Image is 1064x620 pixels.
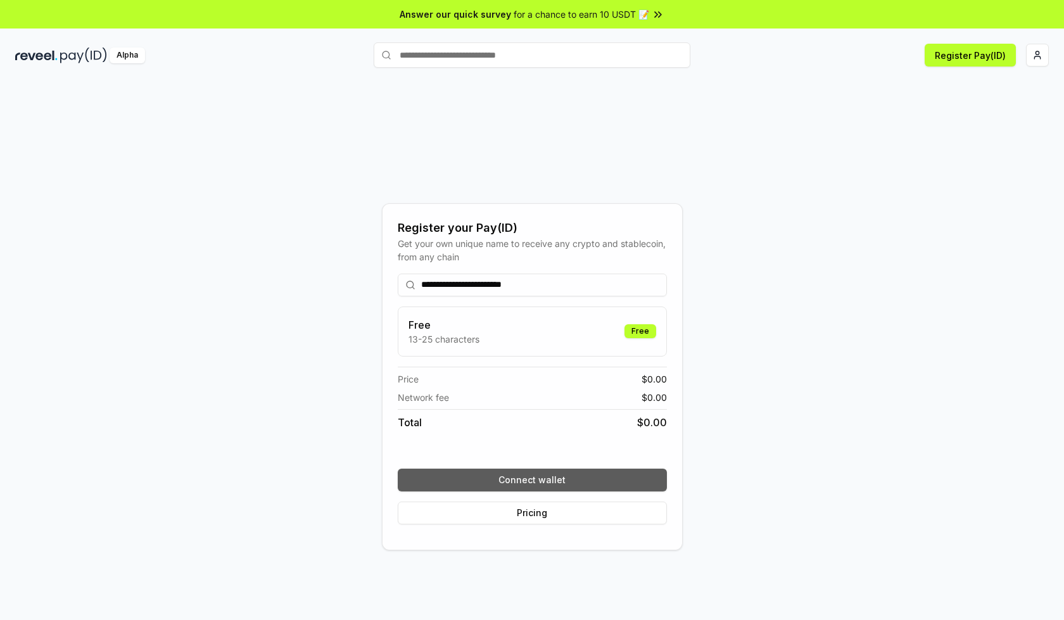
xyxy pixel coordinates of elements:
img: reveel_dark [15,47,58,63]
div: Register your Pay(ID) [398,219,667,237]
div: Alpha [110,47,145,63]
span: Price [398,372,419,386]
span: $ 0.00 [642,372,667,386]
span: for a chance to earn 10 USDT 📝 [514,8,649,21]
p: 13-25 characters [408,332,479,346]
div: Free [624,324,656,338]
span: Total [398,415,422,430]
span: $ 0.00 [637,415,667,430]
div: Get your own unique name to receive any crypto and stablecoin, from any chain [398,237,667,263]
h3: Free [408,317,479,332]
button: Connect wallet [398,469,667,491]
span: Network fee [398,391,449,404]
button: Pricing [398,502,667,524]
span: $ 0.00 [642,391,667,404]
img: pay_id [60,47,107,63]
button: Register Pay(ID) [925,44,1016,66]
span: Answer our quick survey [400,8,511,21]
